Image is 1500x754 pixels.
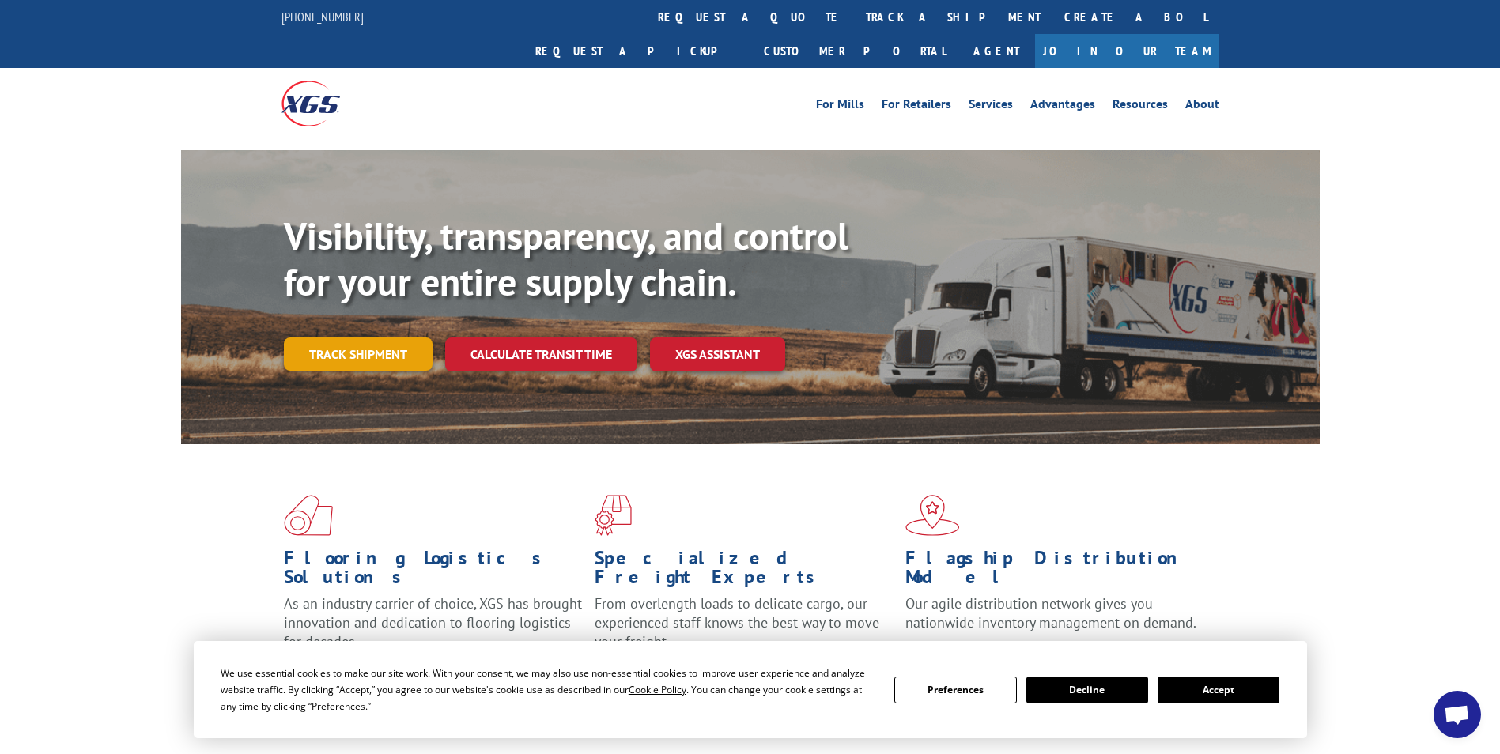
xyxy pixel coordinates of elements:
a: Join Our Team [1035,34,1219,68]
a: Track shipment [284,337,433,371]
a: Request a pickup [523,34,752,68]
a: About [1185,98,1219,115]
a: Resources [1113,98,1168,115]
b: Visibility, transparency, and control for your entire supply chain. [284,211,848,306]
button: Preferences [894,677,1016,703]
span: As an industry carrier of choice, XGS has brought innovation and dedication to flooring logistics... [284,594,582,650]
a: Agent [958,34,1035,68]
img: xgs-icon-flagship-distribution-model-red [905,495,960,536]
a: Customer Portal [752,34,958,68]
button: Decline [1026,677,1148,703]
a: For Retailers [882,98,951,115]
button: Accept [1158,677,1279,703]
span: Preferences [312,699,365,713]
h1: Specialized Freight Experts [595,549,894,594]
a: [PHONE_NUMBER] [281,9,364,25]
img: xgs-icon-focused-on-flooring-red [595,495,632,536]
h1: Flooring Logistics Solutions [284,549,583,594]
div: We use essential cookies to make our site work. With your consent, we may also use non-essential ... [221,665,875,714]
a: For Mills [816,98,864,115]
div: Open chat [1434,691,1481,738]
a: Services [969,98,1013,115]
p: From overlength loads to delicate cargo, our experienced staff knows the best way to move your fr... [595,594,894,665]
h1: Flagship Distribution Model [905,549,1204,594]
span: Cookie Policy [629,683,686,696]
a: XGS ASSISTANT [650,337,785,371]
img: xgs-icon-total-supply-chain-intelligence-red [284,495,333,536]
div: Cookie Consent Prompt [194,641,1307,738]
span: Our agile distribution network gives you nationwide inventory management on demand. [905,594,1196,631]
a: Advantages [1030,98,1095,115]
a: Calculate transit time [445,337,637,371]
